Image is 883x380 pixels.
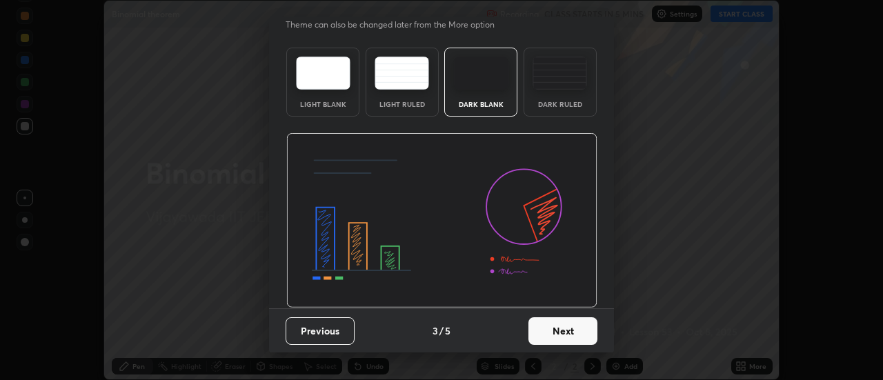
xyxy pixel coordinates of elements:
img: darkThemeBanner.d06ce4a2.svg [286,133,597,308]
img: darkRuledTheme.de295e13.svg [533,57,587,90]
p: Theme can also be changed later from the More option [286,19,509,31]
button: Previous [286,317,355,345]
div: Dark Ruled [533,101,588,108]
img: lightTheme.e5ed3b09.svg [296,57,350,90]
h4: 3 [433,323,438,338]
h4: 5 [445,323,450,338]
div: Light Ruled [375,101,430,108]
div: Light Blank [295,101,350,108]
button: Next [528,317,597,345]
h4: / [439,323,444,338]
img: lightRuledTheme.5fabf969.svg [375,57,429,90]
img: darkTheme.f0cc69e5.svg [454,57,508,90]
div: Dark Blank [453,101,508,108]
